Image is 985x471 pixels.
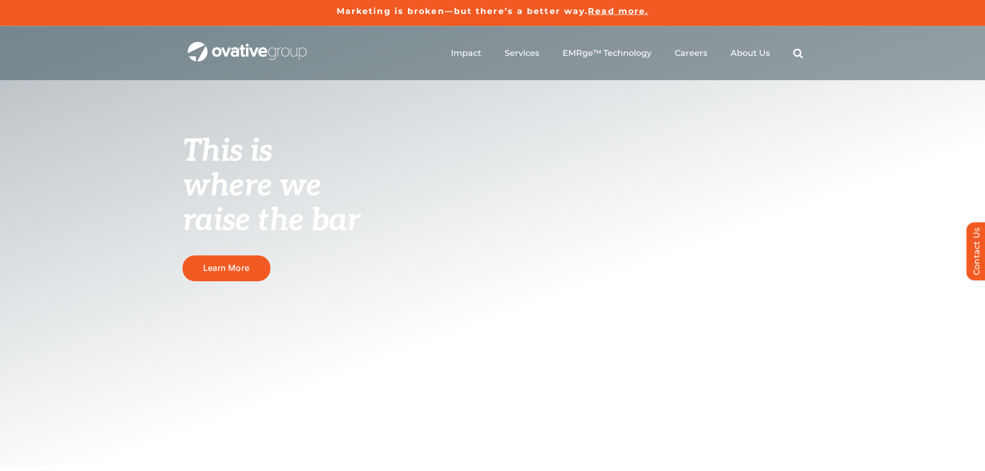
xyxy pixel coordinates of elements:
a: Careers [675,48,707,58]
span: Learn More [203,263,249,273]
a: Marketing is broken—but there’s a better way. [337,6,588,16]
a: Read more. [588,6,648,16]
a: About Us [731,48,770,58]
a: Search [793,48,803,58]
nav: Menu [451,37,803,70]
a: OG_Full_horizontal_WHT [188,41,307,51]
a: Services [505,48,539,58]
span: where we raise the bar [183,168,360,239]
a: Impact [451,48,481,58]
a: EMRge™ Technology [563,48,651,58]
span: This is [183,133,272,170]
a: Learn More [183,255,270,281]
